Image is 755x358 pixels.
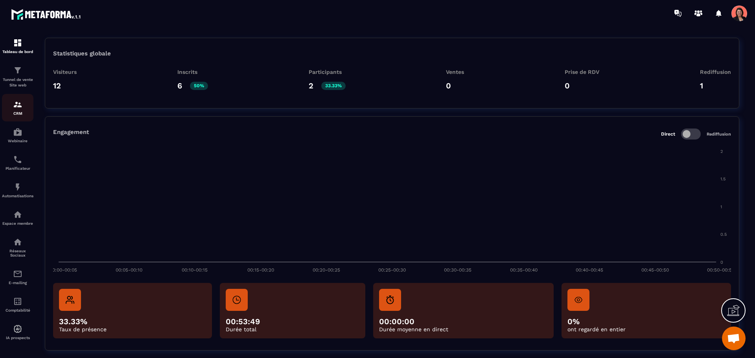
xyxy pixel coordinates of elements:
[2,50,33,54] p: Tableau de bord
[13,38,22,48] img: formation
[13,155,22,164] img: scheduler
[576,267,603,273] tspan: 00:40-00:45
[226,326,359,332] p: Durée total
[565,81,570,90] p: 0
[567,317,725,326] p: 0%
[707,267,735,273] tspan: 00:50-00:53
[13,210,22,219] img: automations
[50,267,77,273] tspan: 00:00-00:05
[2,291,33,318] a: accountantaccountantComptabilité
[13,324,22,334] img: automations
[2,121,33,149] a: automationsautomationsWebinaire
[379,317,548,326] p: 00:00:00
[2,176,33,204] a: automationsautomationsAutomatisations
[2,204,33,231] a: automationsautomationsEspace membre
[182,267,208,273] tspan: 00:10-00:15
[510,267,538,273] tspan: 00:35-00:40
[707,132,731,137] p: Rediffusion
[641,267,669,273] tspan: 00:45-00:50
[2,149,33,176] a: schedulerschedulerPlanificateur
[309,81,313,90] p: 2
[177,69,208,75] div: Inscrits
[2,77,33,88] p: Tunnel de vente Site web
[2,94,33,121] a: formationformationCRM
[2,281,33,285] p: E-mailing
[446,69,464,75] div: Ventes
[2,32,33,60] a: formationformationTableau de bord
[2,194,33,198] p: Automatisations
[2,249,33,257] p: Réseaux Sociaux
[446,81,451,90] p: 0
[2,336,33,340] p: IA prospects
[444,267,471,273] tspan: 00:30-00:35
[13,127,22,137] img: automations
[2,263,33,291] a: emailemailE-mailing
[722,327,746,350] div: Ouvrir le chat
[720,204,722,209] tspan: 1
[313,267,340,273] tspan: 00:20-00:25
[2,139,33,143] p: Webinaire
[309,69,346,75] div: Participants
[661,131,675,137] p: Direct
[53,129,89,140] p: Engagement
[2,231,33,263] a: social-networksocial-networkRéseaux Sociaux
[700,69,731,75] div: Rediffusion
[700,81,703,90] p: 1
[13,237,22,247] img: social-network
[226,317,359,326] p: 00:53:49
[116,267,142,273] tspan: 00:05-00:10
[2,308,33,312] p: Comptabilité
[720,260,723,265] tspan: 0
[59,326,206,332] p: Taux de présence
[567,326,725,332] p: ont regardé en entier
[13,66,22,75] img: formation
[13,100,22,109] img: formation
[2,111,33,116] p: CRM
[53,69,77,75] div: Visiteurs
[378,267,406,273] tspan: 00:25-00:30
[565,69,599,75] div: Prise de RDV
[13,297,22,306] img: accountant
[13,269,22,279] img: email
[53,50,111,57] p: Statistiques globale
[720,149,723,154] tspan: 2
[59,317,206,326] p: 33.33%
[720,232,727,237] tspan: 0.5
[177,81,182,90] p: 6
[190,82,208,90] p: 50%
[13,182,22,192] img: automations
[53,81,61,90] p: 12
[11,7,82,21] img: logo
[720,176,726,182] tspan: 1.5
[247,267,274,273] tspan: 00:15-00:20
[2,166,33,171] p: Planificateur
[321,82,346,90] p: 33.33%
[2,221,33,226] p: Espace membre
[2,60,33,94] a: formationformationTunnel de vente Site web
[379,326,548,332] p: Durée moyenne en direct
